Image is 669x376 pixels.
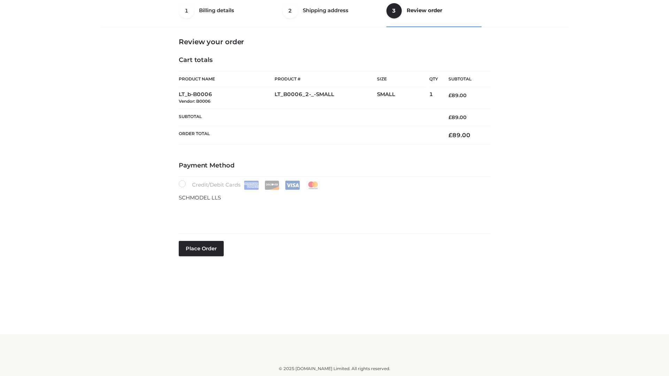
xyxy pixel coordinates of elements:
[275,71,377,87] th: Product #
[179,109,438,126] th: Subtotal
[429,87,438,109] td: 1
[448,114,467,120] bdi: 89.00
[429,71,438,87] th: Qty
[448,132,452,139] span: £
[448,114,452,120] span: £
[179,38,490,46] h3: Review your order
[179,162,490,170] h4: Payment Method
[448,132,470,139] bdi: 89.00
[103,365,566,372] div: © 2025 [DOMAIN_NAME] Limited. All rights reserved.
[179,71,275,87] th: Product Name
[244,181,259,190] img: Amex
[377,87,429,109] td: SMALL
[179,180,321,190] label: Credit/Debit Cards
[438,71,490,87] th: Subtotal
[285,181,300,190] img: Visa
[177,201,489,226] iframe: Secure payment input frame
[179,87,275,109] td: LT_b-B0006
[179,56,490,64] h4: Cart totals
[306,181,321,190] img: Mastercard
[448,92,467,99] bdi: 89.00
[264,181,279,190] img: Discover
[179,241,224,256] button: Place order
[179,126,438,144] th: Order Total
[179,193,490,202] p: SCHMODEL LLS
[448,92,452,99] span: £
[275,87,377,109] td: LT_B0006_2-_-SMALL
[377,71,426,87] th: Size
[179,99,210,104] small: Vendor: B0006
